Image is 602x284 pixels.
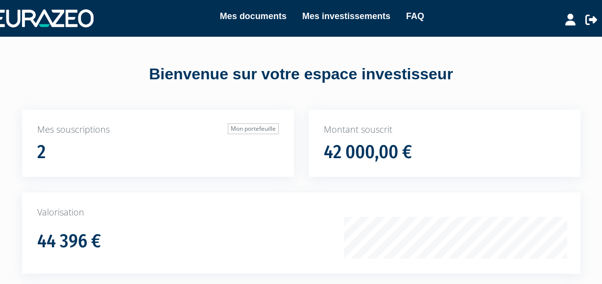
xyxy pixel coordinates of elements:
p: Mes souscriptions [37,123,279,136]
h1: 42 000,00 € [324,142,412,163]
p: Montant souscrit [324,123,565,136]
a: Mon portefeuille [228,123,279,134]
div: Bienvenue sur votre espace investisseur [7,63,595,86]
p: Valorisation [37,206,565,219]
h1: 44 396 € [37,231,101,252]
a: FAQ [406,9,424,23]
h1: 2 [37,142,46,163]
a: Mes investissements [302,9,390,23]
a: Mes documents [220,9,287,23]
